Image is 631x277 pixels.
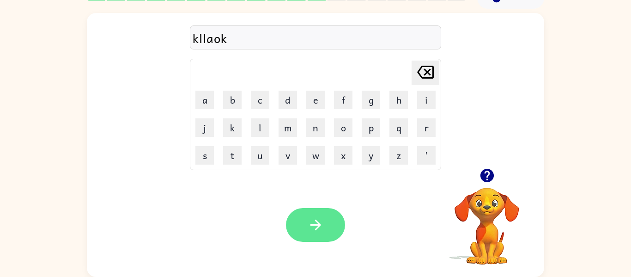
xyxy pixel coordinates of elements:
[279,118,297,137] button: m
[306,146,325,165] button: w
[362,91,380,109] button: g
[417,118,436,137] button: r
[251,91,269,109] button: c
[389,118,408,137] button: q
[223,91,242,109] button: b
[306,91,325,109] button: e
[334,118,352,137] button: o
[251,146,269,165] button: u
[417,146,436,165] button: '
[389,146,408,165] button: z
[251,118,269,137] button: l
[362,146,380,165] button: y
[389,91,408,109] button: h
[195,91,214,109] button: a
[195,146,214,165] button: s
[193,28,438,48] div: kllaok
[441,173,533,266] video: Your browser must support playing .mp4 files to use Literably. Please try using another browser.
[417,91,436,109] button: i
[279,146,297,165] button: v
[306,118,325,137] button: n
[362,118,380,137] button: p
[223,146,242,165] button: t
[334,91,352,109] button: f
[195,118,214,137] button: j
[334,146,352,165] button: x
[279,91,297,109] button: d
[223,118,242,137] button: k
